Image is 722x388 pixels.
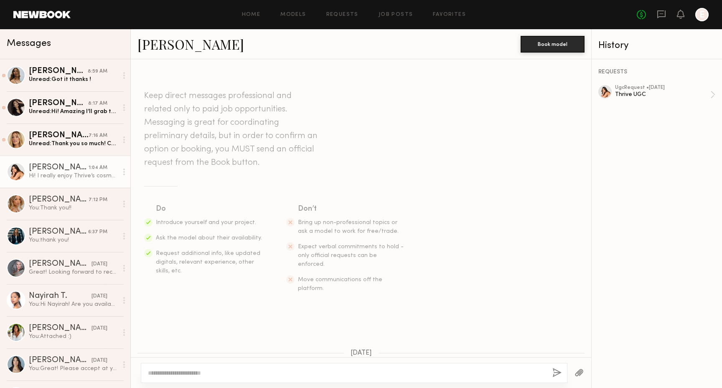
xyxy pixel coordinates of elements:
div: [PERSON_NAME] [29,356,92,365]
div: [DATE] [92,260,107,268]
div: [DATE] [92,325,107,333]
div: [PERSON_NAME] [29,99,88,108]
div: History [598,41,715,50]
a: Book model [521,40,585,47]
div: 7:16 AM [89,132,107,140]
div: [DATE] [92,357,107,365]
div: Nayirah T. [29,292,92,300]
div: 8:59 AM [88,68,107,76]
div: 7:12 PM [89,196,107,204]
div: Hi! I really enjoy Thrive’s cosmetics and am using the mascara and concealer and loooooove them. ... [29,172,118,180]
a: [PERSON_NAME] [137,35,244,53]
div: [PERSON_NAME] [29,67,88,76]
a: ugcRequest •[DATE]Thrive UGC [615,85,715,104]
button: Book model [521,36,585,53]
header: Keep direct messages professional and related only to paid job opportunities. Messaging is great ... [144,89,320,169]
div: Thrive UGC [615,91,710,98]
div: You: Hi Nayirah! Are you available for some UGC content creation this month? [29,300,118,308]
a: Models [280,12,306,18]
a: Favorites [433,12,466,18]
div: Unread: Thank you so much! Confirmed and cannot wait to work with you!! :) [29,140,118,148]
div: Great! Looking forward to receiving them! [29,268,118,276]
div: [PERSON_NAME] [29,196,89,204]
div: 8:17 AM [88,100,107,108]
div: Do [156,203,263,215]
span: Expect verbal commitments to hold - only official requests can be enforced. [298,244,404,267]
div: [PERSON_NAME] [29,131,89,140]
span: Introduce yourself and your project. [156,220,256,225]
div: Don’t [298,203,405,215]
a: Job Posts [379,12,413,18]
span: Ask the model about their availability. [156,235,262,241]
a: Requests [326,12,358,18]
a: Home [242,12,261,18]
div: You: Thank you!! [29,204,118,212]
span: Messages [7,39,51,48]
div: 1:04 AM [89,164,107,172]
div: REQUESTS [598,69,715,75]
div: You: Great! Please accept at your earliest convenience and we will send out your products this we... [29,365,118,373]
div: [DATE] [92,292,107,300]
span: [DATE] [351,350,372,357]
div: [PERSON_NAME] [29,228,88,236]
div: 6:37 PM [88,228,107,236]
span: Move communications off the platform. [298,277,382,291]
span: Bring up non-professional topics or ask a model to work for free/trade. [298,220,399,234]
div: ugc Request • [DATE] [615,85,710,91]
span: Request additional info, like updated digitals, relevant experience, other skills, etc. [156,251,260,274]
div: You: thank you! [29,236,118,244]
div: [PERSON_NAME] [29,164,89,172]
div: [PERSON_NAME] [29,260,92,268]
div: Unread: Hi! Amazing I’ll grab the package when I get in later [DATE]. Thanks for sending the brie... [29,108,118,116]
div: [PERSON_NAME] [29,324,92,333]
a: E [695,8,709,21]
div: Unread: Got it thanks ! [29,76,118,83]
div: You: Attached :) [29,333,118,340]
